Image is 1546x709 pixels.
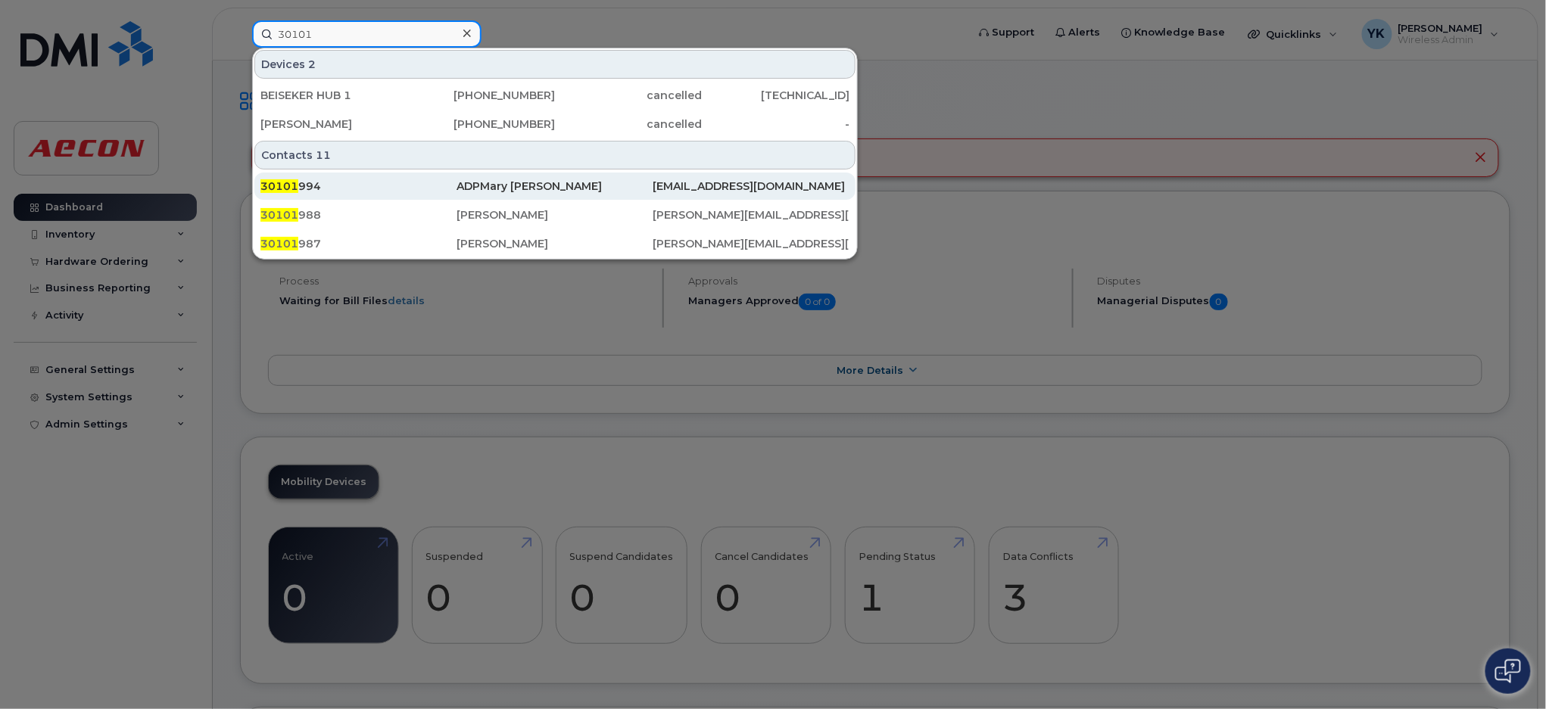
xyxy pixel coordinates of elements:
div: [PHONE_NUMBER] [408,117,556,132]
div: cancelled [555,88,703,103]
a: 30101994ADPMary [PERSON_NAME][EMAIL_ADDRESS][DOMAIN_NAME] [254,173,856,200]
span: 11 [316,148,331,163]
div: BEISEKER HUB 1 [260,88,408,103]
div: [EMAIL_ADDRESS][DOMAIN_NAME] [653,179,849,194]
div: Contacts [254,141,856,169]
a: 30101988[PERSON_NAME][PERSON_NAME][EMAIL_ADDRESS][DOMAIN_NAME] [254,201,856,229]
div: - [703,117,850,132]
div: [PERSON_NAME] [457,207,653,222]
div: cancelled [555,117,703,132]
span: 30101 [260,237,298,250]
img: Open chat [1495,659,1521,683]
div: [TECHNICAL_ID] [703,88,850,103]
span: 2 [308,57,316,72]
div: [PERSON_NAME][EMAIL_ADDRESS][DOMAIN_NAME] [653,207,849,222]
div: 994 [260,179,457,194]
div: [PERSON_NAME][EMAIL_ADDRESS][DOMAIN_NAME] [653,236,849,251]
div: 987 [260,236,457,251]
div: [PHONE_NUMBER] [408,88,556,103]
a: 30101987[PERSON_NAME][PERSON_NAME][EMAIL_ADDRESS][DOMAIN_NAME] [254,230,856,257]
div: ADPMary [PERSON_NAME] [457,179,653,194]
a: [PERSON_NAME][PHONE_NUMBER]cancelled- [254,110,856,138]
a: BEISEKER HUB 1[PHONE_NUMBER]cancelled[TECHNICAL_ID] [254,82,856,109]
span: 30101 [260,208,298,222]
div: 988 [260,207,457,222]
div: [PERSON_NAME] [260,117,408,132]
div: [PERSON_NAME] [457,236,653,251]
div: Devices [254,50,856,79]
span: 30101 [260,179,298,193]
